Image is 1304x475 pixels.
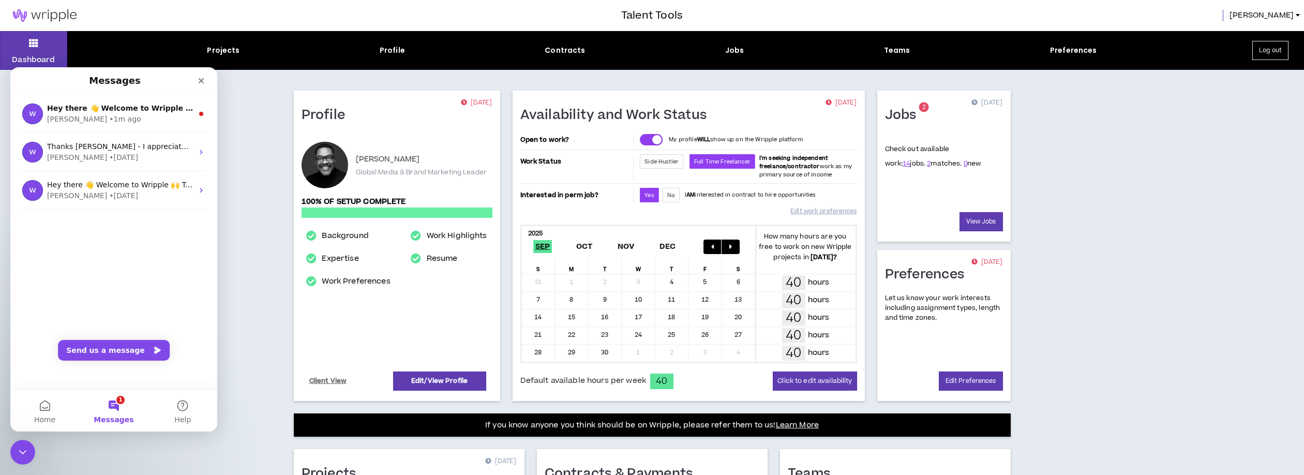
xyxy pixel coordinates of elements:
[808,312,830,323] p: hours
[808,294,830,306] p: hours
[621,8,683,23] h3: Talent Tools
[393,372,486,391] a: Edit/View Profile
[773,372,857,391] button: Click to edit availability
[37,123,97,134] div: [PERSON_NAME]
[1252,41,1288,60] button: Log out
[461,98,492,108] p: [DATE]
[322,253,358,265] a: Expertise
[808,330,830,341] p: hours
[922,103,926,112] span: 2
[380,45,405,56] div: Profile
[520,107,715,124] h1: Availability and Work Status
[885,266,972,283] h1: Preferences
[520,375,646,387] span: Default available hours per week
[48,273,159,293] button: Send us a message
[669,136,803,144] p: My profile show up on the Wripple platform
[12,54,55,65] p: Dashboard
[616,240,637,253] span: Nov
[655,258,689,274] div: T
[826,98,857,108] p: [DATE]
[83,349,123,356] span: Messages
[138,323,207,364] button: Help
[667,191,675,199] span: No
[1050,45,1097,56] div: Preferences
[622,258,655,274] div: W
[485,419,819,432] p: If you know anyone you think should be on Wripple, please refer them to us!
[528,229,543,238] b: 2025
[520,154,632,169] p: Work Status
[971,257,1002,268] p: [DATE]
[24,349,45,356] span: Home
[308,372,349,390] a: Client View
[356,153,420,166] p: [PERSON_NAME]
[927,159,962,168] span: matches.
[302,107,353,124] h1: Profile
[12,113,33,133] img: Profile image for Morgan
[885,293,1003,323] p: Let us know your work interests including assignment types, length and time zones.
[99,123,128,134] div: • [DATE]
[164,349,181,356] span: Help
[37,113,501,122] span: Hey there 👋 Welcome to Wripple 🙌 Take a look around! If you have any questions, just reply to thi...
[555,258,589,274] div: M
[574,240,595,253] span: Oct
[427,230,487,242] a: Work Highlights
[322,275,390,288] a: Work Preferences
[322,230,368,242] a: Background
[12,75,33,95] img: Profile image for Morgan
[644,191,654,199] span: Yes
[811,253,837,262] b: [DATE] ?
[919,102,929,112] sup: 2
[776,420,819,431] a: Learn More
[99,85,128,96] div: • [DATE]
[722,258,756,274] div: S
[755,231,856,262] p: How many hours are you free to work on new Wripple projects in
[884,45,910,56] div: Teams
[960,212,1003,231] a: View Jobs
[302,142,348,188] div: Andre M.
[520,136,632,144] p: Open to work?
[688,258,722,274] div: F
[10,440,35,465] iframe: Intercom live chat
[964,159,967,168] a: 0
[37,85,97,96] div: [PERSON_NAME]
[356,168,487,177] p: Global Media & Brand Marketing Leader
[971,98,1002,108] p: [DATE]
[657,240,678,253] span: Dec
[207,45,239,56] div: Projects
[885,144,981,168] p: Check out available work:
[808,347,830,359] p: hours
[589,258,622,274] div: T
[522,258,556,274] div: S
[939,372,1003,391] a: Edit Preferences
[685,191,816,199] p: I interested in contract to hire opportunities
[485,456,516,467] p: [DATE]
[99,47,130,57] div: • 1m ago
[533,240,552,253] span: Sep
[37,37,559,45] span: Hey there 👋 Welcome to Wripple 🙌 Take a look around! If you have any questions, just reply to thi...
[903,159,925,168] span: jobs.
[725,45,744,56] div: Jobs
[885,107,924,124] h1: Jobs
[903,159,910,168] a: 14
[964,159,981,168] span: new
[302,196,492,207] p: 100% of setup complete
[790,202,857,220] a: Edit work preferences
[927,159,931,168] a: 2
[644,158,679,166] span: Side Hustler
[686,191,695,199] strong: AM
[427,253,458,265] a: Resume
[697,136,711,143] strong: WILL
[545,45,585,56] div: Contracts
[759,154,852,179] span: work as my primary source of income
[808,277,830,288] p: hours
[1230,10,1294,21] span: [PERSON_NAME]
[10,67,217,432] iframe: Intercom live chat
[37,75,399,83] span: Thanks [PERSON_NAME] - I appreciate the update. Have a good holiday weekend. -[PERSON_NAME]
[520,188,632,202] p: Interested in perm job?
[37,47,97,57] div: [PERSON_NAME]
[69,323,138,364] button: Messages
[759,154,828,170] b: I'm seeking independent freelance/contractor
